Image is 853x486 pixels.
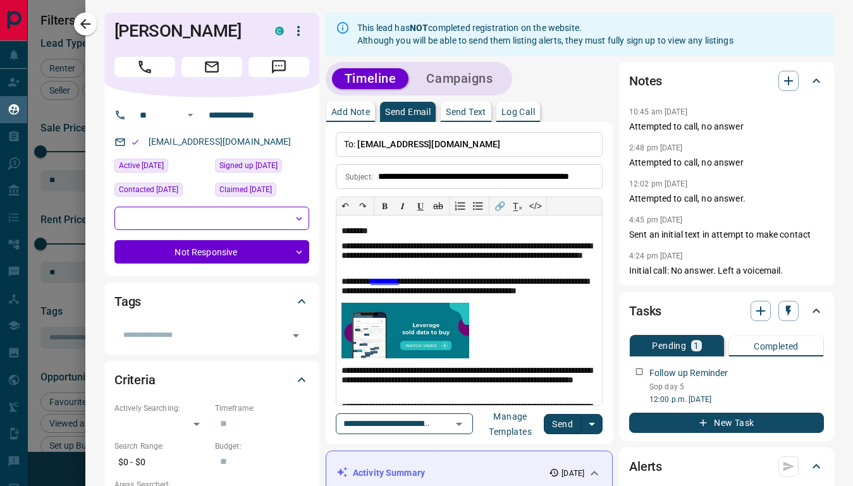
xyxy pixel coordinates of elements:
div: Mon Sep 01 2025 [215,159,309,176]
p: Follow up Reminder [649,367,728,380]
p: Attempted to call, no answer [629,156,824,169]
p: 12:00 p.m. [DATE] [649,394,824,405]
button: Open [183,107,198,123]
div: Tags [114,286,309,317]
button: Send [544,414,581,434]
button: Manage Templates [477,414,544,434]
button: ↶ [336,197,354,215]
p: 12:02 pm [DATE] [629,179,687,188]
p: Add Note [331,107,370,116]
span: Active [DATE] [119,159,164,172]
span: Signed up [DATE] [219,159,278,172]
div: This lead has completed registration on the website. Although you will be able to send them listi... [357,16,733,52]
p: 2:48 pm [DATE] [629,143,683,152]
p: Search Range: [114,440,209,452]
p: Initial call: No answer. Left a voicemail. [629,264,824,277]
p: Sent an initial text in attempt to make contact [629,228,824,241]
s: ab [433,201,443,211]
div: Notes [629,66,824,96]
h2: Alerts [629,456,662,477]
p: 1 [694,341,699,350]
div: Not Responsive [114,240,309,264]
div: Tasks [629,296,824,326]
div: Thu Sep 11 2025 [114,183,209,200]
button: Open [450,415,468,433]
span: Claimed [DATE] [219,183,272,196]
button: 𝐔 [412,197,429,215]
div: Activity Summary[DATE] [336,461,602,485]
strong: NOT [410,23,428,33]
button: New Task [629,413,824,433]
button: Open [287,327,305,344]
h1: [PERSON_NAME] [114,21,256,41]
span: Contacted [DATE] [119,183,178,196]
p: Activity Summary [353,466,425,480]
button: ab [429,197,447,215]
button: Numbered list [451,197,469,215]
button: 𝐁 [376,197,394,215]
button: </> [527,197,544,215]
p: 4:45 pm [DATE] [629,216,683,224]
p: Send Email [385,107,431,116]
div: Alerts [629,451,824,482]
p: Budget: [215,440,309,452]
p: 10:45 am [DATE] [629,107,687,116]
p: Actively Searching: [114,403,209,414]
span: Message [249,57,309,77]
div: split button [544,414,603,434]
h2: Notes [629,71,662,91]
p: 4:24 pm [DATE] [629,252,683,260]
div: Criteria [114,365,309,395]
a: [EMAIL_ADDRESS][DOMAIN_NAME] [149,137,291,147]
div: condos.ca [275,27,284,35]
p: [DATE] [562,468,584,479]
button: Timeline [332,68,409,89]
h2: Criteria [114,370,156,390]
h2: Tags [114,291,141,312]
p: $0 - $0 [114,452,209,473]
button: Campaigns [414,68,505,89]
p: Completed [754,342,799,351]
span: Email [181,57,242,77]
button: T̲ₓ [509,197,527,215]
p: Send Text [446,107,486,116]
p: To: [336,132,603,157]
button: 𝑰 [394,197,412,215]
div: Mon Sep 01 2025 [114,159,209,176]
h2: Tasks [629,301,661,321]
p: Attempted to call, no answer [629,120,824,133]
p: Subject: [345,171,373,183]
button: Bullet list [469,197,487,215]
span: Call [114,57,175,77]
button: ↷ [354,197,372,215]
span: 𝐔 [417,201,424,211]
p: Pending [652,341,686,350]
button: 🔗 [491,197,509,215]
p: Timeframe: [215,403,309,414]
p: Sop day 5 [649,381,824,392]
svg: Email Valid [131,138,140,147]
p: Attempted to call, no answer. [629,192,824,205]
p: Log Call [501,107,535,116]
div: Mon Sep 01 2025 [215,183,309,200]
span: [EMAIL_ADDRESS][DOMAIN_NAME] [357,139,500,149]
